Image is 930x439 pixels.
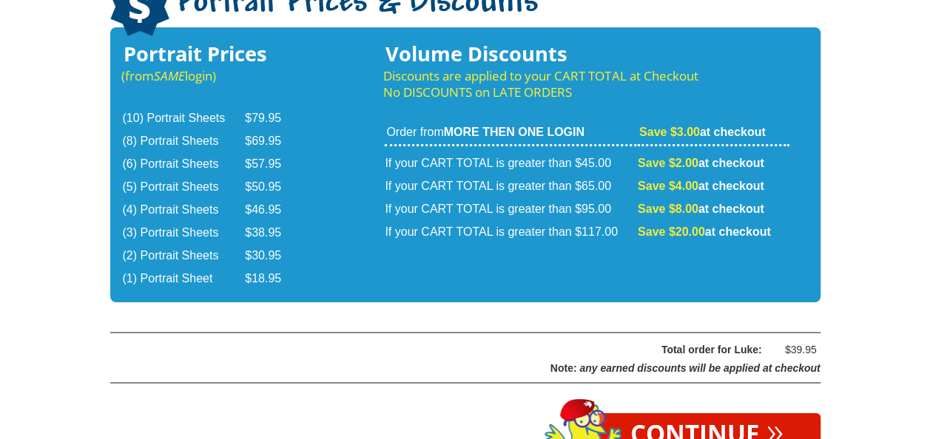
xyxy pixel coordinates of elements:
td: Order from [385,124,636,146]
strong: at checkout [638,180,764,192]
span: Save $8.00 [638,203,698,215]
span: » [766,422,784,438]
span: Save $3.00 [639,126,700,138]
p: (from login) [121,68,302,84]
td: $57.95 [245,154,300,175]
td: If your CART TOTAL is greater than $95.00 [385,199,636,220]
strong: MORE THEN ONE LOGIN [444,126,584,138]
div: $39.95 [772,341,817,359]
td: (1) Portrait Sheet [123,268,244,290]
td: $69.95 [245,131,300,152]
h3: Portrait Prices [121,46,302,62]
span: any earned discounts will be applied at checkout [579,362,820,374]
td: (5) Portrait Sheets [123,177,244,198]
h3: Volume Discounts [383,46,790,62]
td: $18.95 [245,268,300,290]
td: $38.95 [245,222,300,244]
td: $46.95 [245,200,300,221]
td: $79.95 [245,108,300,129]
strong: at checkout [638,157,764,169]
strong: at checkout [638,225,771,238]
em: SAME [154,67,185,84]
span: Save $4.00 [638,180,698,192]
td: (3) Portrait Sheets [123,222,244,244]
td: (4) Portrait Sheets [123,200,244,221]
td: $30.95 [245,245,300,267]
strong: at checkout [638,203,764,215]
span: Note: [550,362,577,374]
td: If your CART TOTAL is greater than $45.00 [385,148,636,174]
div: Total order for Luke: [148,341,762,359]
td: $50.95 [245,177,300,198]
td: (2) Portrait Sheets [123,245,244,267]
td: (10) Portrait Sheets [123,108,244,129]
td: If your CART TOTAL is greater than $65.00 [385,176,636,197]
td: (8) Portrait Sheets [123,131,244,152]
span: Save $20.00 [638,225,705,238]
p: Discounts are applied to your CART TOTAL at Checkout No DISCOUNTS on LATE ORDERS [383,68,790,101]
strong: at checkout [639,126,766,138]
td: If your CART TOTAL is greater than $117.00 [385,222,636,243]
td: (6) Portrait Sheets [123,154,244,175]
span: Save $2.00 [638,157,698,169]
